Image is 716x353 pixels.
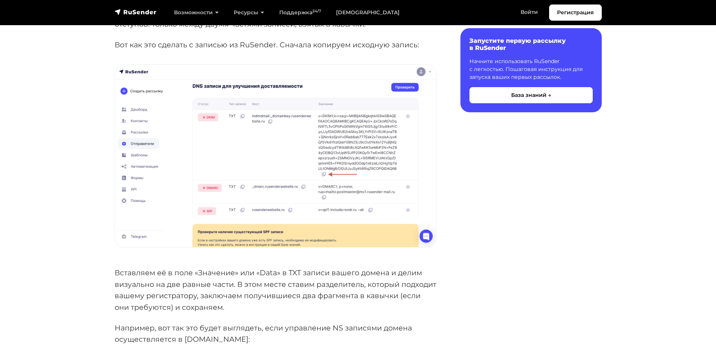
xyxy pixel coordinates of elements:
a: [DEMOGRAPHIC_DATA] [328,5,407,20]
a: Запустите первую рассылку в RuSender Начните использовать RuSender с легкостью. Пошаговая инструк... [460,28,602,112]
h6: Запустите первую рассылку в RuSender [469,37,593,51]
img: RuSender [115,8,157,16]
p: Начните использовать RuSender с легкостью. Пошаговая инструкция для запуска ваших первых рассылок. [469,57,593,81]
a: Возможности [167,5,226,20]
sup: 24/7 [312,9,321,14]
a: Регистрация [549,5,602,21]
a: Ресурсы [226,5,272,20]
img: Управление записями домена [115,65,436,247]
p: Вставляем её в поле «Значение» или «Data» в TXT записи вашего домена и делим визуально на две рав... [115,267,436,313]
p: Вот как это сделать с записью из RuSender. Сначала копируем исходную запись: [115,39,436,51]
button: База знаний → [469,87,593,103]
p: Например, вот так это будет выглядеть, если управление NS записями домена осуществляется в [DOMAI... [115,322,436,345]
a: Войти [513,5,545,20]
a: Поддержка24/7 [272,5,328,20]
